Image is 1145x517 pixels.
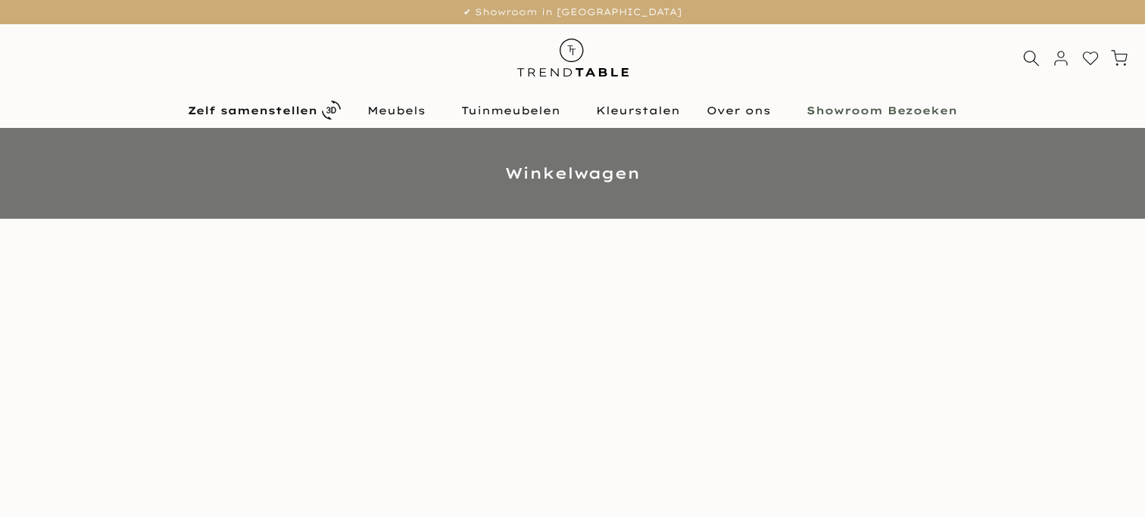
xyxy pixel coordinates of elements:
[19,4,1126,20] p: ✔ Showroom in [GEOGRAPHIC_DATA]
[354,101,448,120] a: Meubels
[175,97,354,123] a: Zelf samenstellen
[188,105,317,116] b: Zelf samenstellen
[448,101,583,120] a: Tuinmeubelen
[583,101,694,120] a: Kleurstalen
[694,101,794,120] a: Over ons
[794,101,971,120] a: Showroom Bezoeken
[507,24,639,92] img: trend-table
[129,166,1016,181] h1: Winkelwagen
[806,105,957,116] b: Showroom Bezoeken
